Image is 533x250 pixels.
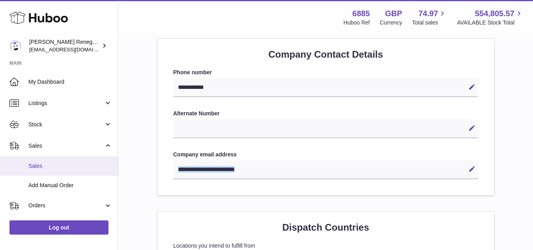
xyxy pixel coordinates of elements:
[457,19,524,26] span: AVAILABLE Stock Total
[352,8,370,19] strong: 6885
[28,202,104,209] span: Orders
[412,19,447,26] span: Total sales
[28,142,104,150] span: Sales
[475,8,514,19] span: 554,805.57
[173,221,478,234] h2: Dispatch Countries
[173,110,478,117] label: Alternate Number
[29,46,116,53] span: [EMAIL_ADDRESS][DOMAIN_NAME]
[28,100,104,107] span: Listings
[28,162,112,170] span: Sales
[29,38,100,53] div: [PERSON_NAME] Renegade Productions -UK account
[9,40,21,52] img: internalAdmin-6885@internal.huboo.com
[173,151,478,158] label: Company email address
[457,8,524,26] a: 554,805.57 AVAILABLE Stock Total
[28,121,104,128] span: Stock
[344,19,370,26] div: Huboo Ref
[9,220,108,235] a: Log out
[173,48,478,61] h2: Company Contact Details
[418,8,438,19] span: 74.97
[385,8,402,19] strong: GBP
[28,78,112,86] span: My Dashboard
[173,242,478,250] p: Locations you intend to fulfill from
[380,19,402,26] div: Currency
[28,182,112,189] span: Add Manual Order
[173,69,478,76] label: Phone number
[412,8,447,26] a: 74.97 Total sales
